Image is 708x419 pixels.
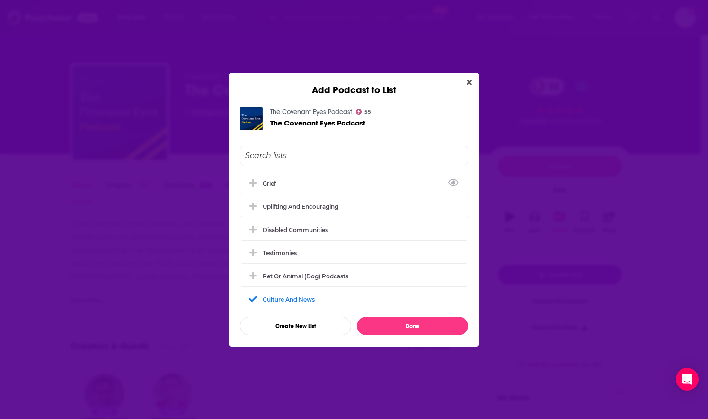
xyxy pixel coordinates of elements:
div: Add Podcast To List [240,146,468,335]
span: The Covenant Eyes Podcast [270,118,365,127]
button: View Link [276,185,282,186]
div: Uplifting and Encouraging [240,196,468,217]
div: Pet or Animal (Dog) Podcasts [263,273,348,280]
div: Disabled Communities [263,226,328,233]
div: Testimonies [263,250,297,257]
input: Search lists [240,146,468,165]
div: Grief [263,180,282,187]
button: Create New List [240,317,351,335]
div: Open Intercom Messenger [676,368,699,391]
div: Pet or Animal (Dog) Podcasts [240,266,468,286]
div: Grief [240,173,468,194]
span: 55 [364,110,371,114]
div: Testimonies [240,242,468,263]
a: The Covenant Eyes Podcast [270,119,365,127]
div: Culture and News [263,296,315,303]
div: Uplifting and Encouraging [263,203,338,210]
button: Close [463,77,476,89]
a: The Covenant Eyes Podcast [270,108,352,116]
img: The Covenant Eyes Podcast [240,107,263,130]
div: Disabled Communities [240,219,468,240]
a: 55 [356,109,371,115]
div: Culture and News [240,289,468,310]
div: Add Podcast to List [229,73,479,96]
button: Done [357,317,468,335]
